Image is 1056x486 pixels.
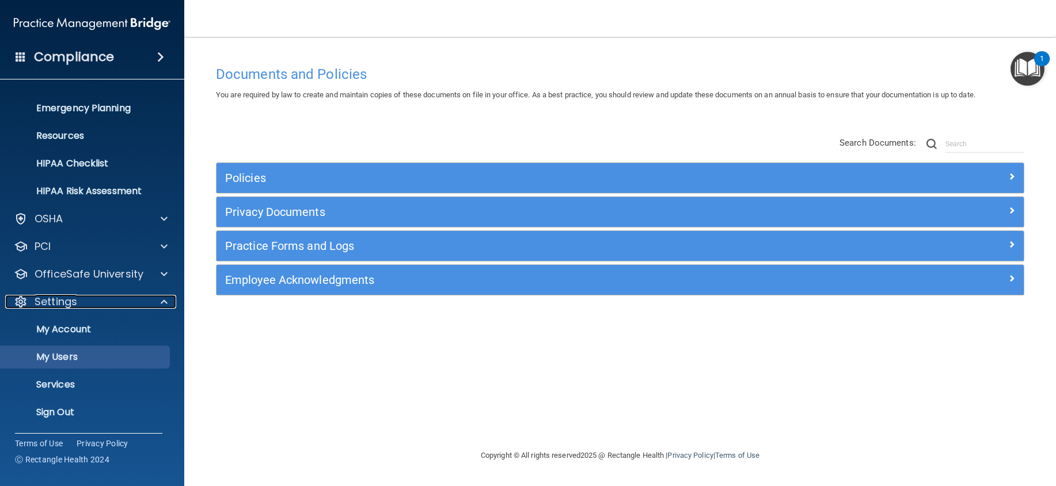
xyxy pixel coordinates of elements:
[7,158,165,169] p: HIPAA Checklist
[225,240,814,252] h5: Practice Forms and Logs
[7,102,165,114] p: Emergency Planning
[225,206,814,218] h5: Privacy Documents
[225,237,1015,255] a: Practice Forms and Logs
[14,267,168,281] a: OfficeSafe University
[35,240,51,253] p: PCI
[35,212,63,226] p: OSHA
[7,407,165,418] p: Sign Out
[7,75,165,86] p: Business Associates
[7,379,165,390] p: Services
[35,267,143,281] p: OfficeSafe University
[225,203,1015,221] a: Privacy Documents
[7,130,165,142] p: Resources
[225,172,814,184] h5: Policies
[225,274,814,286] h5: Employee Acknowledgments
[225,169,1015,187] a: Policies
[715,451,759,460] a: Terms of Use
[77,438,128,449] a: Privacy Policy
[14,12,170,35] img: PMB logo
[14,212,168,226] a: OSHA
[15,454,109,465] span: Ⓒ Rectangle Health 2024
[7,324,165,335] p: My Account
[1040,59,1044,74] div: 1
[216,90,975,99] span: You are required by law to create and maintain copies of these documents on file in your office. ...
[7,185,165,197] p: HIPAA Risk Assessment
[667,451,713,460] a: Privacy Policy
[7,351,165,363] p: My Users
[1011,52,1044,86] button: Open Resource Center, 1 new notification
[15,438,63,449] a: Terms of Use
[35,295,77,309] p: Settings
[225,271,1015,289] a: Employee Acknowledgments
[926,139,937,149] img: ic-search.3b580494.png
[216,67,1024,82] h4: Documents and Policies
[14,295,168,309] a: Settings
[840,138,916,148] span: Search Documents:
[34,49,114,65] h4: Compliance
[410,437,830,474] div: Copyright © All rights reserved 2025 @ Rectangle Health | |
[945,135,1024,153] input: Search
[14,240,168,253] a: PCI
